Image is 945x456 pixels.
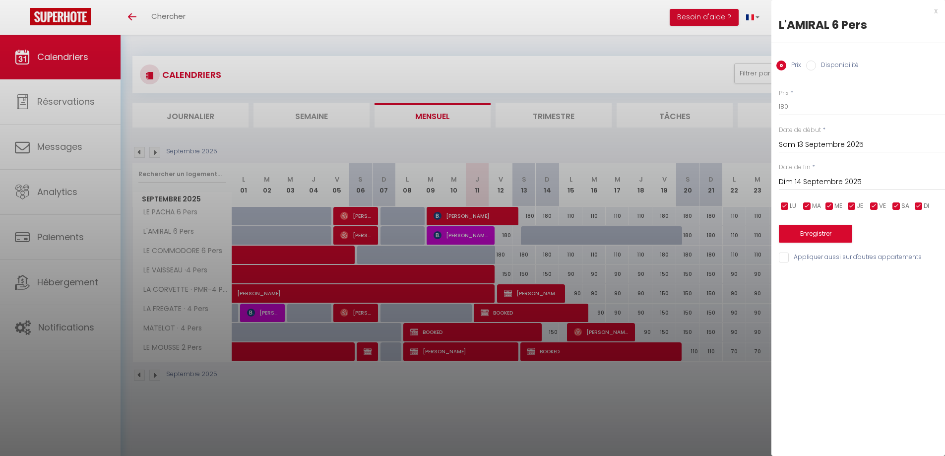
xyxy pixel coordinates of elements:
button: Ouvrir le widget de chat LiveChat [8,4,38,34]
label: Prix [786,61,801,71]
div: L'AMIRAL 6 Pers [779,17,938,33]
span: ME [834,201,842,211]
label: Date de fin [779,163,811,172]
span: JE [857,201,863,211]
span: DI [924,201,929,211]
label: Disponibilité [816,61,859,71]
span: LU [790,201,796,211]
button: Enregistrer [779,225,852,243]
span: VE [879,201,886,211]
div: x [771,5,938,17]
span: MA [812,201,821,211]
span: SA [901,201,909,211]
label: Date de début [779,126,821,135]
label: Prix [779,89,789,98]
